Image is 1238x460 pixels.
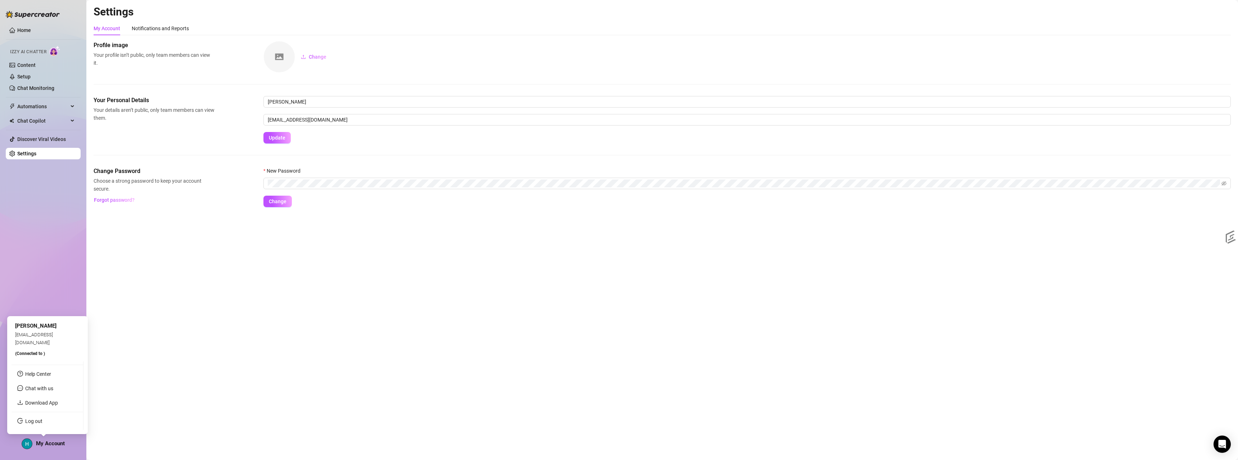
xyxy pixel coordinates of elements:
span: eye-invisible [1221,181,1226,186]
span: thunderbolt [9,104,15,109]
button: Change [295,51,332,63]
span: Chat Copilot [17,115,68,127]
span: Update [269,135,285,141]
span: My Account [36,440,65,447]
h2: Settings [94,5,1231,19]
img: Chat Copilot [9,118,14,123]
input: Enter name [263,96,1231,108]
span: Your Personal Details [94,96,214,105]
span: message [17,385,23,391]
button: Update [263,132,291,144]
img: ACg8ocKsAecwvICyKmu0wkaYSWJ78eXhKsE_E4DqsXlkyfZA-KWcKg=s96-c [22,439,32,449]
a: Home [17,27,31,33]
a: Settings [17,151,36,156]
span: Change Password [94,167,214,176]
a: Download App [25,400,58,406]
div: Notifications and Reports [132,24,189,32]
label: New Password [263,167,305,175]
input: New Password [268,179,1220,187]
a: Log out [25,418,42,424]
div: Open Intercom Messenger [1214,436,1231,453]
span: Choose a strong password to keep your account secure. [94,177,214,193]
input: Enter new email [263,114,1231,126]
span: upload [301,54,306,59]
button: Change [263,196,292,207]
span: Change [309,54,326,60]
img: square-placeholder.png [264,41,295,72]
span: Your profile isn’t public, only team members can view it. [94,51,214,67]
span: Automations [17,101,68,112]
span: (Connected to ) [15,351,45,356]
a: Setup [17,74,31,79]
span: [EMAIL_ADDRESS][DOMAIN_NAME] [15,332,53,345]
span: Change [269,199,286,204]
a: Help Center [25,371,51,377]
li: Log out [12,415,83,427]
a: Chat Monitoring [17,85,54,91]
img: logo-BBDzfeDw.svg [6,11,60,18]
span: Izzy AI Chatter [10,49,46,55]
img: AI Chatter [49,46,60,56]
button: Forgot password? [94,194,135,206]
a: Content [17,62,36,68]
span: Forgot password? [94,197,135,203]
div: My Account [94,24,120,32]
span: [PERSON_NAME] [15,323,57,329]
span: Profile image [94,41,214,50]
a: Discover Viral Videos [17,136,66,142]
span: Your details aren’t public, only team members can view them. [94,106,214,122]
span: Chat with us [25,386,53,391]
